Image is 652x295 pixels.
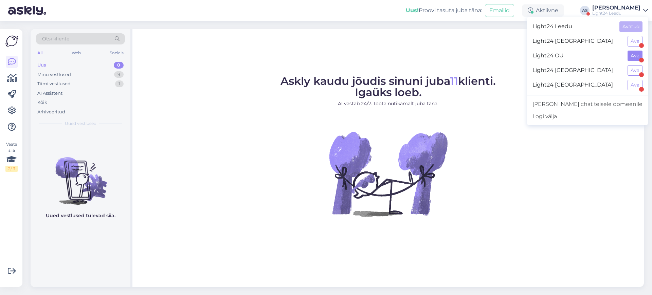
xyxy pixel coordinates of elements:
span: Otsi kliente [42,35,69,42]
div: Kõik [37,99,47,106]
div: Web [70,49,82,57]
div: [PERSON_NAME] [592,5,640,11]
div: Tiimi vestlused [37,80,71,87]
div: AI Assistent [37,90,62,97]
button: Avatud [619,21,642,32]
div: Proovi tasuta juba täna: [406,6,482,15]
div: All [36,49,44,57]
button: Emailid [485,4,514,17]
button: Ava [628,51,642,61]
img: No chats [31,145,130,206]
span: Light24 [GEOGRAPHIC_DATA] [532,80,622,90]
div: AS [580,6,590,15]
span: Light24 [GEOGRAPHIC_DATA] [532,36,622,47]
button: Ava [628,36,642,47]
button: Ava [628,80,642,90]
p: Uued vestlused tulevad siia. [46,212,115,219]
span: 11 [450,74,458,88]
div: 0 [114,62,124,69]
b: Uus! [406,7,419,14]
a: [PERSON_NAME] chat teisele domeenile [527,98,648,110]
span: Light24 Leedu [532,21,614,32]
div: Vaata siia [5,141,18,172]
div: Uus [37,62,46,69]
div: Logi välja [527,110,648,123]
div: Aktiivne [522,4,564,17]
div: Minu vestlused [37,71,71,78]
span: Light24 [GEOGRAPHIC_DATA] [532,65,622,76]
img: No Chat active [327,113,449,235]
a: [PERSON_NAME]Light24 Leedu [592,5,648,16]
div: 9 [114,71,124,78]
img: Askly Logo [5,35,18,48]
span: Light24 OÜ [532,51,622,61]
div: Socials [108,49,125,57]
div: Arhiveeritud [37,109,65,115]
div: 1 [115,80,124,87]
button: Ava [628,65,642,76]
p: AI vastab 24/7. Tööta nutikamalt juba täna. [280,100,496,107]
span: Uued vestlused [65,121,96,127]
div: Light24 Leedu [592,11,640,16]
div: 2 / 3 [5,166,18,172]
span: Askly kaudu jõudis sinuni juba klienti. Igaüks loeb. [280,74,496,99]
